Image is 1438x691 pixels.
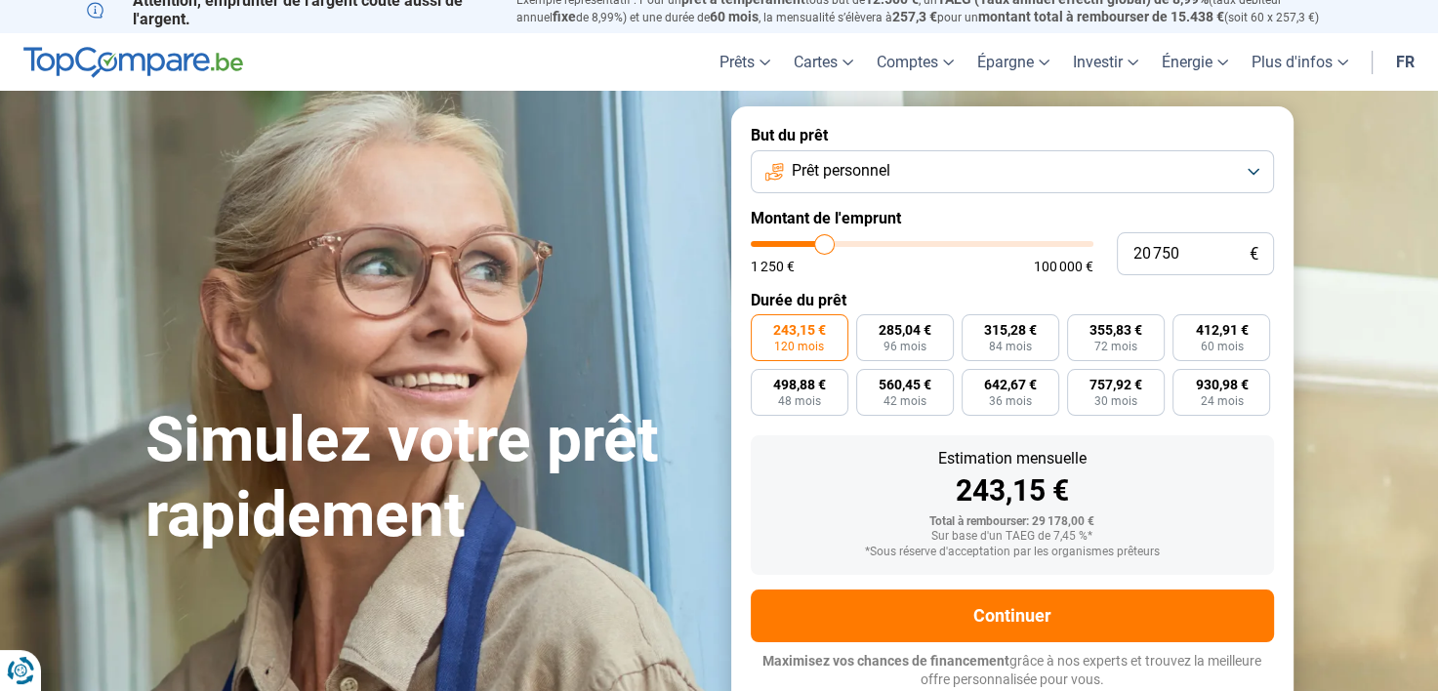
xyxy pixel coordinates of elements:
[751,589,1274,642] button: Continuer
[892,9,937,24] span: 257,3 €
[1094,341,1137,352] span: 72 mois
[751,209,1274,227] label: Montant de l'emprunt
[978,9,1224,24] span: montant total à rembourser de 15.438 €
[966,33,1061,91] a: Épargne
[751,150,1274,193] button: Prêt personnel
[1200,395,1243,407] span: 24 mois
[766,546,1258,559] div: *Sous réserve d'acceptation par les organismes prêteurs
[883,395,926,407] span: 42 mois
[553,9,576,24] span: fixe
[1195,323,1248,337] span: 412,91 €
[145,403,708,553] h1: Simulez votre prêt rapidement
[879,323,931,337] span: 285,04 €
[1200,341,1243,352] span: 60 mois
[989,395,1032,407] span: 36 mois
[1195,378,1248,391] span: 930,98 €
[984,323,1037,337] span: 315,28 €
[766,476,1258,506] div: 243,15 €
[883,341,926,352] span: 96 mois
[984,378,1037,391] span: 642,67 €
[792,160,890,182] span: Prêt personnel
[1034,260,1093,273] span: 100 000 €
[1150,33,1240,91] a: Énergie
[751,652,1274,690] p: grâce à nos experts et trouvez la meilleure offre personnalisée pour vous.
[773,323,826,337] span: 243,15 €
[1384,33,1426,91] a: fr
[1089,323,1142,337] span: 355,83 €
[708,33,782,91] a: Prêts
[751,126,1274,144] label: But du prêt
[1094,395,1137,407] span: 30 mois
[782,33,865,91] a: Cartes
[778,395,821,407] span: 48 mois
[23,47,243,78] img: TopCompare
[766,530,1258,544] div: Sur base d'un TAEG de 7,45 %*
[751,291,1274,309] label: Durée du prêt
[766,451,1258,467] div: Estimation mensuelle
[1061,33,1150,91] a: Investir
[774,341,824,352] span: 120 mois
[766,515,1258,529] div: Total à rembourser: 29 178,00 €
[762,653,1009,669] span: Maximisez vos chances de financement
[989,341,1032,352] span: 84 mois
[773,378,826,391] span: 498,88 €
[710,9,759,24] span: 60 mois
[751,260,795,273] span: 1 250 €
[879,378,931,391] span: 560,45 €
[1250,246,1258,263] span: €
[865,33,966,91] a: Comptes
[1240,33,1360,91] a: Plus d'infos
[1089,378,1142,391] span: 757,92 €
